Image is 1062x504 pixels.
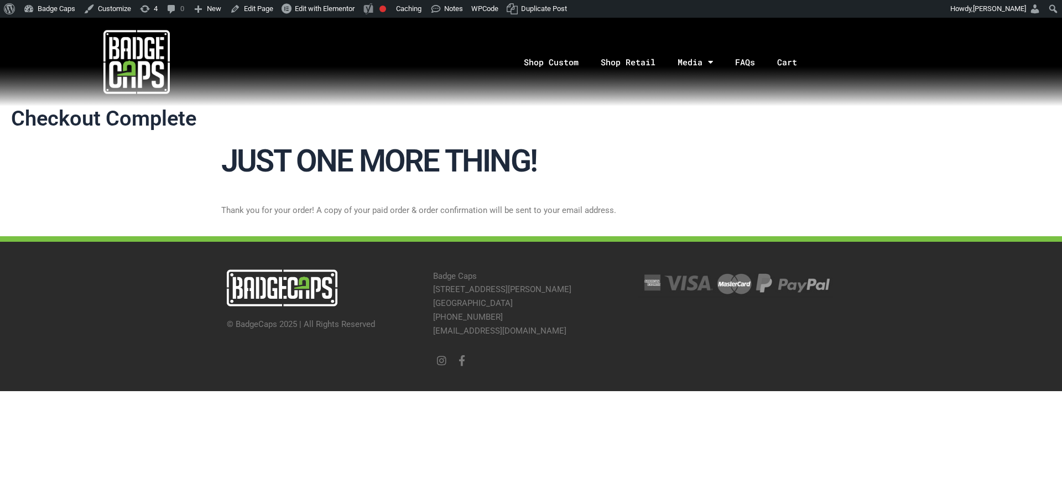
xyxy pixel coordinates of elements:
[638,269,833,297] img: Credit Cards Accepted
[590,33,667,91] a: Shop Retail
[295,4,355,13] span: Edit with Elementor
[227,318,422,331] p: © BadgeCaps 2025 | All Rights Reserved
[724,33,766,91] a: FAQs
[221,205,616,215] span: Thank you for your order! A copy of your paid order & order confirmation will be sent to your ema...
[379,6,386,12] div: Focus keyphrase not set
[273,33,1062,91] nav: Menu
[433,326,566,336] a: [EMAIL_ADDRESS][DOMAIN_NAME]
[667,33,724,91] a: Media
[513,33,590,91] a: Shop Custom
[433,312,503,322] a: [PHONE_NUMBER]
[103,29,170,95] img: badgecaps white logo with green acccent
[973,4,1026,13] span: [PERSON_NAME]
[433,271,571,309] a: Badge Caps[STREET_ADDRESS][PERSON_NAME][GEOGRAPHIC_DATA]
[11,106,1051,132] h1: Checkout Complete
[227,269,337,306] img: badgecaps horizontal logo with green accent
[766,33,822,91] a: Cart
[221,141,841,181] h2: Just One More thing!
